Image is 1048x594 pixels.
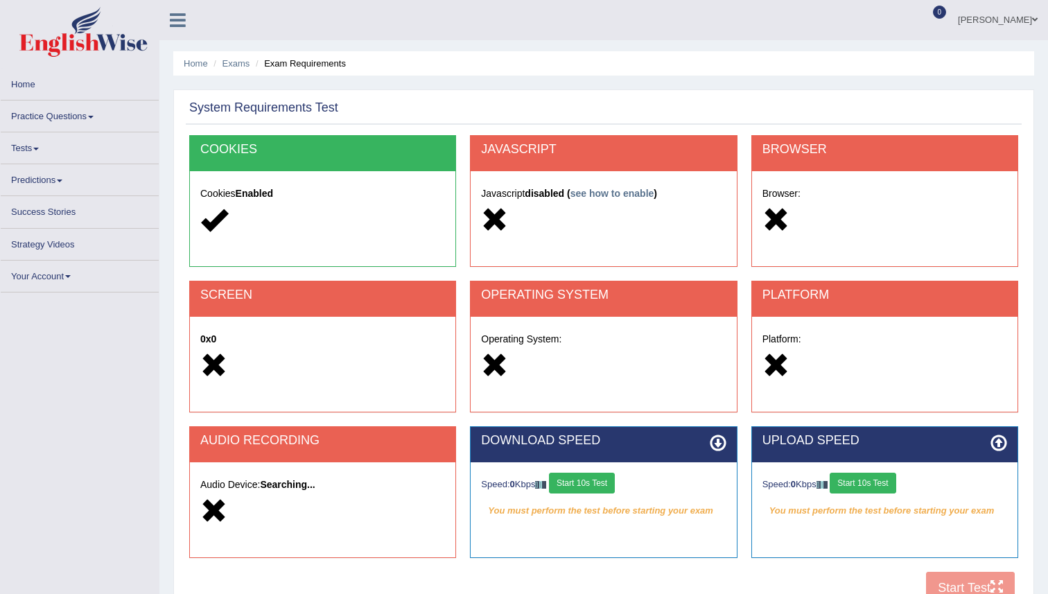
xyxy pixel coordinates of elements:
h2: OPERATING SYSTEM [481,288,726,302]
h2: UPLOAD SPEED [762,434,1007,448]
a: Exams [222,58,250,69]
strong: Enabled [236,188,273,199]
strong: 0 [791,479,796,489]
strong: disabled ( ) [525,188,657,199]
strong: 0 [510,479,515,489]
em: You must perform the test before starting your exam [762,500,1007,521]
div: Speed: Kbps [762,473,1007,497]
img: ajax-loader-fb-connection.gif [816,481,828,489]
a: Predictions [1,164,159,191]
h5: Javascript [481,189,726,199]
li: Exam Requirements [252,57,346,70]
em: You must perform the test before starting your exam [481,500,726,521]
strong: Searching... [260,479,315,490]
h2: BROWSER [762,143,1007,157]
button: Start 10s Test [830,473,896,493]
a: Home [1,69,159,96]
h5: Browser: [762,189,1007,199]
a: Strategy Videos [1,229,159,256]
h2: DOWNLOAD SPEED [481,434,726,448]
h5: Platform: [762,334,1007,344]
h2: SCREEN [200,288,445,302]
div: Speed: Kbps [481,473,726,497]
a: Your Account [1,261,159,288]
a: Success Stories [1,196,159,223]
button: Start 10s Test [549,473,615,493]
img: ajax-loader-fb-connection.gif [535,481,546,489]
h5: Cookies [200,189,445,199]
strong: 0x0 [200,333,216,344]
h2: PLATFORM [762,288,1007,302]
h2: COOKIES [200,143,445,157]
h5: Audio Device: [200,480,445,490]
h2: AUDIO RECORDING [200,434,445,448]
span: 0 [933,6,947,19]
h2: System Requirements Test [189,101,338,115]
a: Practice Questions [1,101,159,128]
h5: Operating System: [481,334,726,344]
a: Home [184,58,208,69]
h2: JAVASCRIPT [481,143,726,157]
a: Tests [1,132,159,159]
a: see how to enable [570,188,654,199]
